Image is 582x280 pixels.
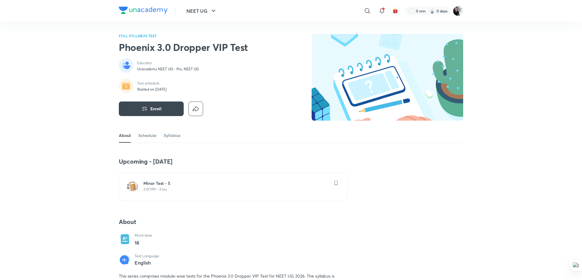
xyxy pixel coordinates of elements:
[390,6,400,16] button: avatar
[183,5,221,17] button: NEET UG
[143,187,330,192] p: 2:01 PM • 3 hrs
[119,128,131,143] a: About
[164,128,180,143] a: Syllabus
[334,181,338,185] img: save
[135,260,159,265] p: English
[119,41,248,53] h2: Phoenix 3.0 Dropper VIP Test
[135,239,152,246] p: 18
[119,34,248,38] p: FULL SYLLABUS TEST
[137,87,167,92] p: Started on [DATE]
[119,7,168,15] a: Company Logo
[135,254,159,258] p: Test Language
[137,81,167,86] p: Test schedule
[137,61,199,65] p: Educator
[126,180,139,192] img: test
[119,7,168,14] img: Company Logo
[453,6,463,16] img: Nagesh M
[137,67,199,72] p: Unacademy NEET UG - Pro, NEET UG
[119,102,184,116] button: Enroll
[429,8,435,14] img: streak
[135,233,152,238] p: Mock tests
[119,218,347,226] h4: About
[143,180,330,186] h6: Minor Test - 5
[393,8,398,14] img: avatar
[119,158,347,165] h4: Upcoming - [DATE]
[138,128,156,143] a: Schedule
[150,106,162,112] span: Enroll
